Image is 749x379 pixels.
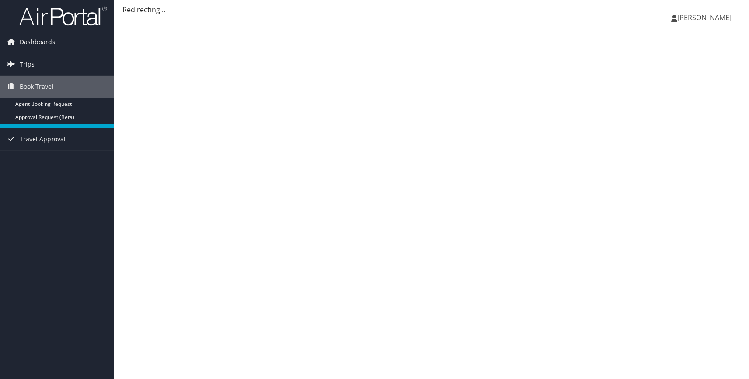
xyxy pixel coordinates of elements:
div: Redirecting... [122,4,740,15]
span: Book Travel [20,76,53,98]
span: Trips [20,53,35,75]
img: airportal-logo.png [19,6,107,26]
span: [PERSON_NAME] [677,13,731,22]
span: Travel Approval [20,128,66,150]
span: Dashboards [20,31,55,53]
a: [PERSON_NAME] [671,4,740,31]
